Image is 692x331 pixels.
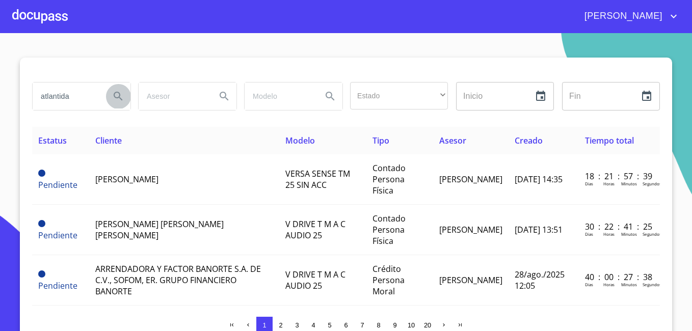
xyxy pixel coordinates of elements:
[577,8,668,24] span: [PERSON_NAME]
[95,263,261,297] span: ARRENDADORA Y FACTOR BANORTE S.A. DE C.V., SOFOM, ER. GRUPO FINANCIERO BANORTE
[285,218,345,241] span: V DRIVE T M A C AUDIO 25
[95,218,224,241] span: [PERSON_NAME] [PERSON_NAME] [PERSON_NAME]
[585,231,593,237] p: Dias
[311,321,315,329] span: 4
[515,269,565,291] span: 28/ago./2025 12:05
[408,321,415,329] span: 10
[603,282,615,287] p: Horas
[38,220,45,227] span: Pendiente
[439,224,502,235] span: [PERSON_NAME]
[424,321,431,329] span: 20
[106,84,130,108] button: Search
[285,168,350,190] span: VERSA SENSE TM 25 SIN ACC
[603,231,615,237] p: Horas
[377,321,380,329] span: 8
[621,231,637,237] p: Minutos
[393,321,396,329] span: 9
[38,170,45,177] span: Pendiente
[643,282,661,287] p: Segundos
[439,274,502,286] span: [PERSON_NAME]
[439,135,466,146] span: Asesor
[585,171,654,182] p: 18 : 21 : 57 : 39
[643,231,661,237] p: Segundos
[295,321,299,329] span: 3
[585,135,634,146] span: Tiempo total
[585,221,654,232] p: 30 : 22 : 41 : 25
[350,82,448,109] div: ​
[372,263,405,297] span: Crédito Persona Moral
[328,321,331,329] span: 5
[515,224,563,235] span: [DATE] 13:51
[38,280,77,291] span: Pendiente
[621,181,637,186] p: Minutos
[95,135,122,146] span: Cliente
[33,82,102,110] input: search
[621,282,637,287] p: Minutos
[344,321,348,329] span: 6
[38,179,77,190] span: Pendiente
[318,84,342,108] button: Search
[285,135,315,146] span: Modelo
[262,321,266,329] span: 1
[372,135,389,146] span: Tipo
[585,282,593,287] p: Dias
[38,135,67,146] span: Estatus
[279,321,282,329] span: 2
[643,181,661,186] p: Segundos
[139,82,208,110] input: search
[372,213,406,246] span: Contado Persona Física
[212,84,236,108] button: Search
[585,271,654,283] p: 40 : 00 : 27 : 38
[95,174,158,185] span: [PERSON_NAME]
[360,321,364,329] span: 7
[245,82,314,110] input: search
[515,135,543,146] span: Creado
[38,230,77,241] span: Pendiente
[585,181,593,186] p: Dias
[38,270,45,278] span: Pendiente
[372,162,406,196] span: Contado Persona Física
[603,181,615,186] p: Horas
[439,174,502,185] span: [PERSON_NAME]
[515,174,563,185] span: [DATE] 14:35
[285,269,345,291] span: V DRIVE T M A C AUDIO 25
[577,8,680,24] button: account of current user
